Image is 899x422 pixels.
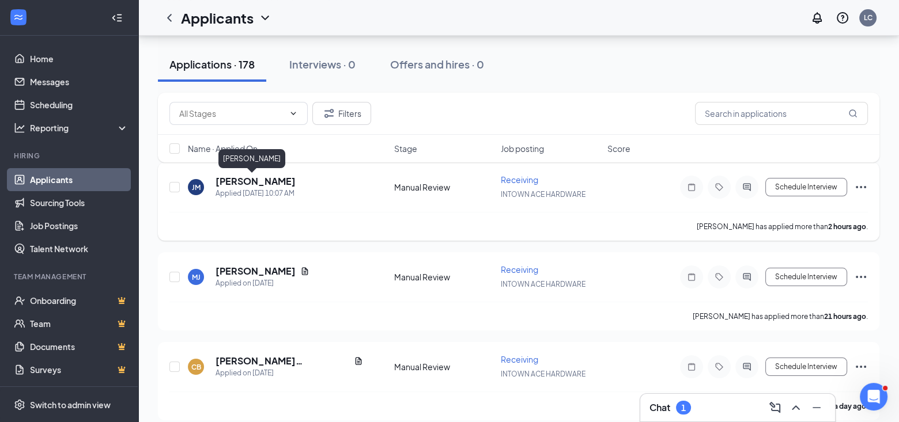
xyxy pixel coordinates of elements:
[740,272,754,282] svg: ActiveChat
[30,47,129,70] a: Home
[30,93,129,116] a: Scheduling
[501,370,586,378] span: INTOWN ACE HARDWARE
[30,358,129,381] a: SurveysCrown
[695,102,868,125] input: Search in applications
[312,102,371,125] button: Filter Filters
[218,149,285,168] div: [PERSON_NAME]
[712,272,726,282] svg: Tag
[685,362,698,371] svg: Note
[216,265,296,277] h5: [PERSON_NAME]
[394,143,417,154] span: Stage
[216,355,349,367] h5: [PERSON_NAME] [PERSON_NAME]
[30,312,129,335] a: TeamCrown
[289,57,356,71] div: Interviews · 0
[697,222,868,231] p: [PERSON_NAME] has applied more than .
[740,183,754,192] svg: ActiveChat
[765,358,847,376] button: Schedule Interview
[191,362,201,372] div: CB
[30,70,129,93] a: Messages
[649,401,670,414] h3: Chat
[192,183,201,192] div: JM
[807,398,826,417] button: Minimize
[789,401,803,415] svg: ChevronUp
[828,222,866,231] b: 2 hours ago
[169,57,255,71] div: Applications · 178
[860,383,887,410] iframe: Intercom live chat
[854,360,868,374] svg: Ellipses
[30,399,111,410] div: Switch to admin view
[30,289,129,312] a: OnboardingCrown
[188,143,258,154] span: Name · Applied On
[163,11,176,25] svg: ChevronLeft
[322,107,336,120] svg: Filter
[30,214,129,237] a: Job Postings
[824,312,866,321] b: 21 hours ago
[30,335,129,358] a: DocumentsCrown
[765,178,847,196] button: Schedule Interview
[501,354,538,364] span: Receiving
[394,271,494,283] div: Manual Review
[607,143,630,154] span: Score
[864,13,872,22] div: LC
[501,264,538,275] span: Receiving
[854,270,868,284] svg: Ellipses
[834,402,866,410] b: a day ago
[30,191,129,214] a: Sourcing Tools
[712,183,726,192] svg: Tag
[394,361,494,372] div: Manual Review
[216,188,296,199] div: Applied [DATE] 10:07 AM
[765,268,847,286] button: Schedule Interview
[216,277,309,289] div: Applied on [DATE]
[179,107,284,120] input: All Stages
[501,280,586,288] span: INTOWN ACE HARDWARE
[740,362,754,371] svg: ActiveChat
[192,272,201,282] div: MJ
[685,272,698,282] svg: Note
[14,272,126,282] div: Team Management
[836,11,849,25] svg: QuestionInfo
[216,175,296,188] h5: [PERSON_NAME]
[354,356,363,366] svg: Document
[501,143,544,154] span: Job posting
[810,11,824,25] svg: Notifications
[394,181,494,193] div: Manual Review
[14,151,126,161] div: Hiring
[111,12,123,24] svg: Collapse
[685,183,698,192] svg: Note
[30,122,129,134] div: Reporting
[787,398,805,417] button: ChevronUp
[501,174,538,185] span: Receiving
[258,11,272,25] svg: ChevronDown
[712,362,726,371] svg: Tag
[390,57,484,71] div: Offers and hires · 0
[300,267,309,276] svg: Document
[216,367,363,379] div: Applied on [DATE]
[768,401,782,415] svg: ComposeMessage
[501,190,586,199] span: INTOWN ACE HARDWARE
[289,109,298,118] svg: ChevronDown
[766,398,784,417] button: ComposeMessage
[681,403,686,413] div: 1
[14,399,25,410] svg: Settings
[693,311,868,321] p: [PERSON_NAME] has applied more than .
[181,8,254,28] h1: Applicants
[810,401,824,415] svg: Minimize
[30,237,129,260] a: Talent Network
[14,122,25,134] svg: Analysis
[30,168,129,191] a: Applicants
[848,109,858,118] svg: MagnifyingGlass
[13,12,24,23] svg: WorkstreamLogo
[854,180,868,194] svg: Ellipses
